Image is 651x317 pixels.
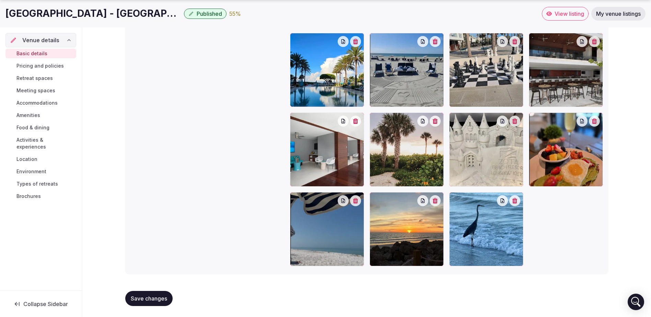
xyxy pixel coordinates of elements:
h1: [GEOGRAPHIC_DATA] - [GEOGRAPHIC_DATA] - [GEOGRAPHIC_DATA], [GEOGRAPHIC_DATA] [5,7,181,20]
span: Venue details [22,36,59,44]
a: View listing [542,7,589,21]
span: Accommodations [16,99,58,106]
a: Basic details [5,49,76,58]
button: Published [184,9,226,19]
span: Retreat spaces [16,75,53,82]
span: View listing [555,10,584,17]
a: Meeting spaces [5,86,76,95]
div: 55 % [229,10,241,18]
span: Published [197,10,222,17]
button: Save changes [125,291,173,306]
span: Activities & experiences [16,137,73,150]
span: Food & dining [16,124,49,131]
div: zota - 7.jpg [290,192,364,266]
a: Location [5,154,76,164]
span: My venue listings [596,10,641,17]
div: zota -2.jpg [529,113,603,187]
span: Basic details [16,50,47,57]
span: Types of retreats [16,180,58,187]
a: Amenities [5,110,76,120]
div: Cabana (2).jpg [290,113,364,187]
div: zopta - 8.jpg [449,33,523,107]
div: zota - 6.jpg [370,113,444,187]
button: 55% [229,10,241,18]
div: zota 1.jpg [290,33,364,107]
div: zota - 10.jpg [370,33,444,107]
a: Food & dining [5,123,76,132]
span: Amenities [16,112,40,119]
a: Activities & experiences [5,135,76,152]
span: Brochures [16,193,41,200]
div: zota - 3.jpg [449,192,523,266]
span: Pricing and policies [16,62,64,69]
span: Save changes [131,295,167,302]
div: Open Intercom Messenger [628,294,644,310]
span: Environment [16,168,46,175]
a: Environment [5,167,76,176]
span: Collapse Sidebar [23,301,68,307]
a: Retreat spaces [5,73,76,83]
span: Meeting spaces [16,87,55,94]
a: Accommodations [5,98,76,108]
a: My venue listings [591,7,646,21]
div: zota - 5.jpg [449,113,523,187]
div: zota - 4.jpg [370,192,444,266]
button: Collapse Sidebar [5,296,76,312]
div: zota_017 (2).jpg [529,33,603,107]
span: Location [16,156,37,163]
a: Types of retreats [5,179,76,189]
a: Brochures [5,191,76,201]
a: Pricing and policies [5,61,76,71]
